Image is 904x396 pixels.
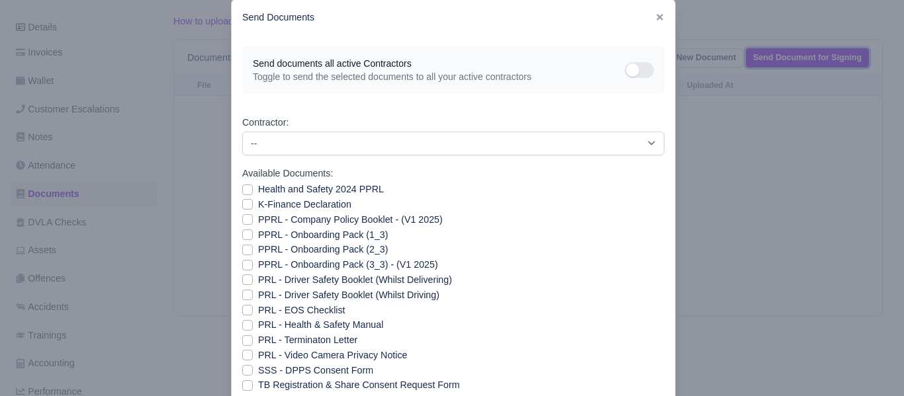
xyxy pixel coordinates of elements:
label: PRL - Health & Safety Manual [258,317,383,333]
label: K-Finance Declaration [258,197,351,212]
label: PPRL - Onboarding Pack (1_3) [258,227,388,243]
label: PRL - Terminaton Letter [258,333,357,348]
label: PRL - Driver Safety Booklet (Whilst Delivering) [258,272,452,288]
label: ТB Registration & Share Consent Request Form [258,377,460,393]
label: PPRL - Company Policy Booklet - (V1 2025) [258,212,443,227]
span: Toggle to send the selected documents to all your active contractors [253,70,625,83]
label: PRL - Video Camera Privacy Notice [258,348,407,363]
label: PPRL - Onboarding Pack (2_3) [258,242,388,257]
label: PRL - EOS Checklist [258,303,345,318]
label: Health and Safety 2024 PPRL [258,182,384,197]
label: Contractor: [242,115,289,130]
label: SSS - DPPS Consent Form [258,363,373,378]
label: PRL - Driver Safety Booklet (Whilst Driving) [258,288,439,303]
span: Send documents all active Contractors [253,57,625,70]
label: PPRL - Onboarding Pack (3_3) - (V1 2025) [258,257,438,272]
label: Available Documents: [242,166,333,181]
iframe: Chat Widget [838,333,904,396]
